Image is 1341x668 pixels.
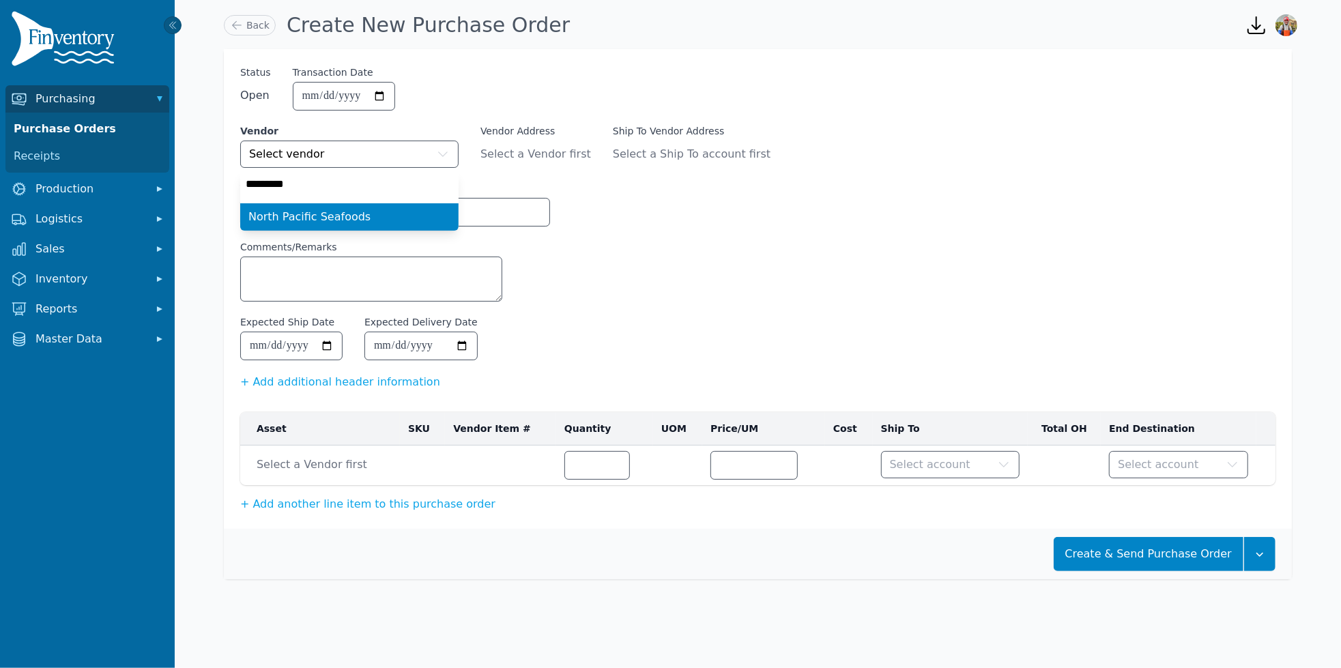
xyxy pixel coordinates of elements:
[702,412,825,446] th: Price/UM
[613,146,788,162] span: Select a Ship To account first
[240,496,495,512] button: + Add another line item to this purchase order
[5,325,169,353] button: Master Data
[249,146,324,162] span: Select vendor
[5,85,169,113] button: Purchasing
[240,141,459,168] button: Select vendor
[240,124,459,138] label: Vendor
[5,295,169,323] button: Reports
[35,301,145,317] span: Reports
[240,240,502,254] label: Comments/Remarks
[480,124,591,138] label: Vendor Address
[35,271,145,287] span: Inventory
[480,146,591,162] span: Select a Vendor first
[873,412,1028,446] th: Ship To
[890,456,970,473] span: Select account
[35,331,145,347] span: Master Data
[881,451,1020,478] button: Select account
[287,13,570,38] h1: Create New Purchase Order
[5,205,169,233] button: Logistics
[825,412,873,446] th: Cost
[556,412,653,446] th: Quantity
[1109,451,1248,478] button: Select account
[293,66,373,79] label: Transaction Date
[240,171,459,198] input: Select vendor
[653,412,702,446] th: UOM
[8,143,167,170] a: Receipts
[35,181,145,197] span: Production
[240,315,334,329] label: Expected Ship Date
[248,209,371,225] span: North Pacific Seafoods
[1275,14,1297,36] img: Sera Wheeler
[240,412,400,446] th: Asset
[8,115,167,143] a: Purchase Orders
[11,11,120,72] img: Finventory
[240,203,459,231] ul: Select vendor
[240,374,440,390] button: + Add additional header information
[1101,412,1256,446] th: End Destination
[240,87,271,104] span: Open
[35,211,145,227] span: Logistics
[240,66,271,79] span: Status
[1054,537,1243,571] button: Create & Send Purchase Order
[5,235,169,263] button: Sales
[1118,456,1198,473] span: Select account
[445,412,556,446] th: Vendor Item #
[400,412,445,446] th: SKU
[35,241,145,257] span: Sales
[224,15,276,35] a: Back
[5,265,169,293] button: Inventory
[613,124,788,138] label: Ship To Vendor Address
[5,175,169,203] button: Production
[257,456,392,473] span: Select a Vendor first
[35,91,145,107] span: Purchasing
[364,315,478,329] label: Expected Delivery Date
[1028,412,1101,446] th: Total OH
